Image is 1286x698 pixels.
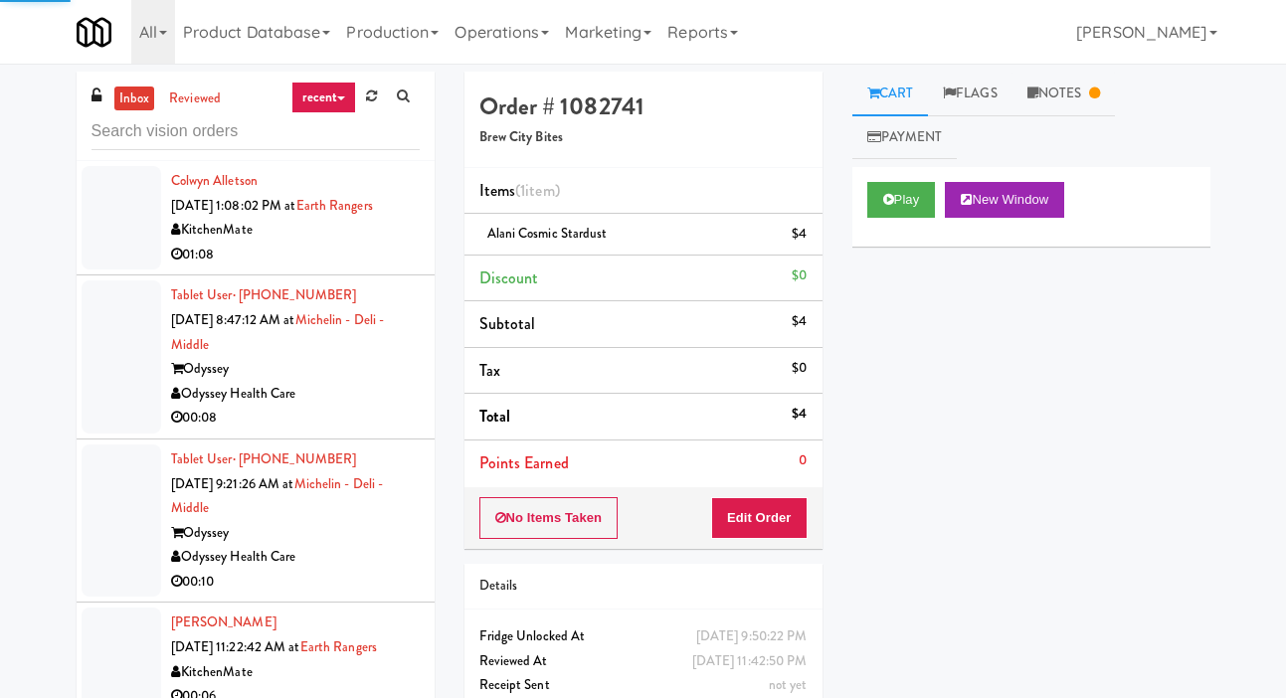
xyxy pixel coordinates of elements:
[171,637,300,656] span: [DATE] 11:22:42 AM at
[300,637,377,656] a: Earth Rangers
[792,356,807,381] div: $0
[479,312,536,335] span: Subtotal
[1012,72,1116,116] a: Notes
[171,243,420,267] div: 01:08
[77,439,435,604] li: Tablet User· [PHONE_NUMBER][DATE] 9:21:26 AM atMichelin - Deli - MiddleOdysseyOdyssey Health Care...
[171,357,420,382] div: Odyssey
[479,574,808,599] div: Details
[479,405,511,428] span: Total
[479,673,808,698] div: Receipt Sent
[171,218,420,243] div: KitchenMate
[171,171,259,190] a: Colwyn Alletson
[792,309,807,334] div: $4
[696,624,808,649] div: [DATE] 9:50:22 PM
[171,570,420,595] div: 00:10
[92,113,420,150] input: Search vision orders
[171,545,420,570] div: Odyssey Health Care
[233,449,357,468] span: · [PHONE_NUMBER]
[692,649,808,674] div: [DATE] 11:42:50 PM
[479,451,569,474] span: Points Earned
[296,196,373,215] a: Earth Rangers
[479,93,808,119] h4: Order # 1082741
[171,449,357,468] a: Tablet User· [PHONE_NUMBER]
[171,310,385,354] a: Michelin - Deli - Middle
[479,359,500,382] span: Tax
[515,179,560,202] span: (1 )
[171,474,294,493] span: [DATE] 9:21:26 AM at
[171,382,420,407] div: Odyssey Health Care
[233,285,357,304] span: · [PHONE_NUMBER]
[291,82,357,113] a: recent
[171,310,295,329] span: [DATE] 8:47:12 AM at
[479,266,539,289] span: Discount
[792,222,807,247] div: $4
[77,161,435,275] li: Colwyn Alletson[DATE] 1:08:02 PM atEarth RangersKitchenMate01:08
[114,87,155,111] a: inbox
[928,72,1012,116] a: Flags
[171,660,420,685] div: KitchenMate
[479,649,808,674] div: Reviewed At
[171,196,296,215] span: [DATE] 1:08:02 PM at
[852,115,958,160] a: Payment
[164,87,226,111] a: reviewed
[171,406,420,431] div: 00:08
[77,275,435,439] li: Tablet User· [PHONE_NUMBER][DATE] 8:47:12 AM atMichelin - Deli - MiddleOdysseyOdyssey Health Care...
[487,224,608,243] span: Alani Cosmic Stardust
[479,179,560,202] span: Items
[799,448,807,473] div: 0
[852,72,929,116] a: Cart
[867,182,936,218] button: Play
[479,497,619,539] button: No Items Taken
[945,182,1064,218] button: New Window
[479,130,808,145] h5: Brew City Bites
[171,612,276,631] a: [PERSON_NAME]
[711,497,808,539] button: Edit Order
[792,263,807,288] div: $0
[77,15,111,50] img: Micromart
[525,179,554,202] ng-pluralize: item
[792,402,807,427] div: $4
[171,285,357,304] a: Tablet User· [PHONE_NUMBER]
[479,624,808,649] div: Fridge Unlocked At
[769,675,808,694] span: not yet
[171,521,420,546] div: Odyssey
